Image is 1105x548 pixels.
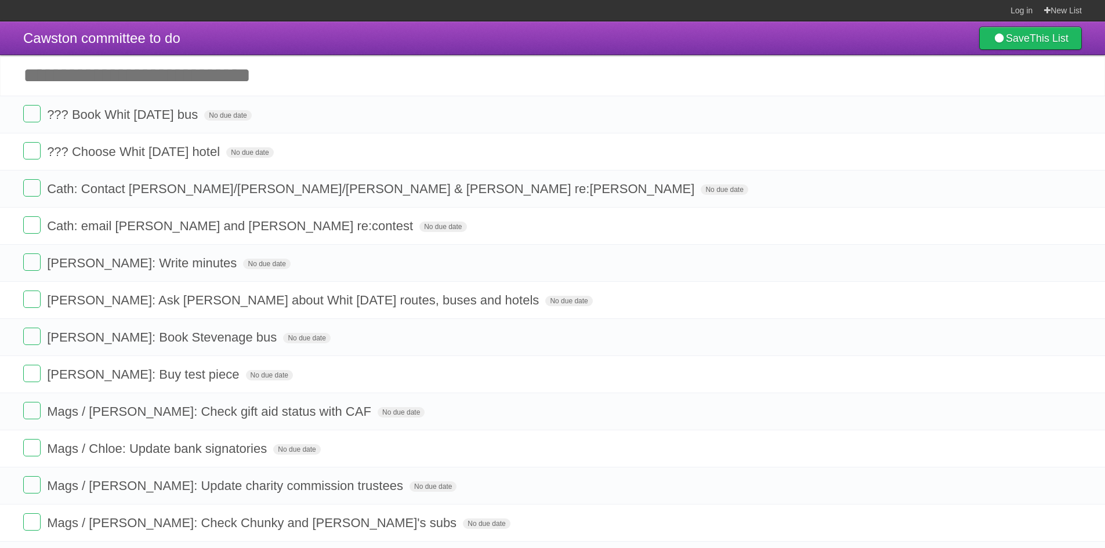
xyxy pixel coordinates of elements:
[23,365,41,382] label: Done
[23,291,41,308] label: Done
[463,518,510,529] span: No due date
[23,328,41,345] label: Done
[47,441,270,456] span: Mags / Chloe: Update bank signatories
[23,439,41,456] label: Done
[419,222,466,232] span: No due date
[23,253,41,271] label: Done
[47,256,240,270] span: [PERSON_NAME]: Write minutes
[47,330,280,344] span: [PERSON_NAME]: Book Stevenage bus
[47,293,542,307] span: [PERSON_NAME]: Ask [PERSON_NAME] about Whit [DATE] routes, buses and hotels
[410,481,457,492] span: No due date
[204,110,251,121] span: No due date
[243,259,290,269] span: No due date
[23,216,41,234] label: Done
[246,370,293,380] span: No due date
[47,182,697,196] span: Cath: Contact [PERSON_NAME]/[PERSON_NAME]/[PERSON_NAME] & [PERSON_NAME] re:[PERSON_NAME]
[979,27,1082,50] a: SaveThis List
[23,105,41,122] label: Done
[283,333,330,343] span: No due date
[47,478,406,493] span: Mags / [PERSON_NAME]: Update charity commission trustees
[47,404,374,419] span: Mags / [PERSON_NAME]: Check gift aid status with CAF
[47,516,459,530] span: Mags / [PERSON_NAME]: Check Chunky and [PERSON_NAME]'s subs
[47,107,201,122] span: ??? Book Whit [DATE] bus
[273,444,320,455] span: No due date
[47,219,416,233] span: Cath: email [PERSON_NAME] and [PERSON_NAME] re:contest
[47,367,242,382] span: [PERSON_NAME]: Buy test piece
[47,144,223,159] span: ??? Choose Whit [DATE] hotel
[545,296,592,306] span: No due date
[23,476,41,493] label: Done
[1030,32,1068,44] b: This List
[23,142,41,159] label: Done
[23,30,180,46] span: Cawston committee to do
[701,184,748,195] span: No due date
[226,147,273,158] span: No due date
[23,513,41,531] label: Done
[23,179,41,197] label: Done
[378,407,425,418] span: No due date
[23,402,41,419] label: Done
